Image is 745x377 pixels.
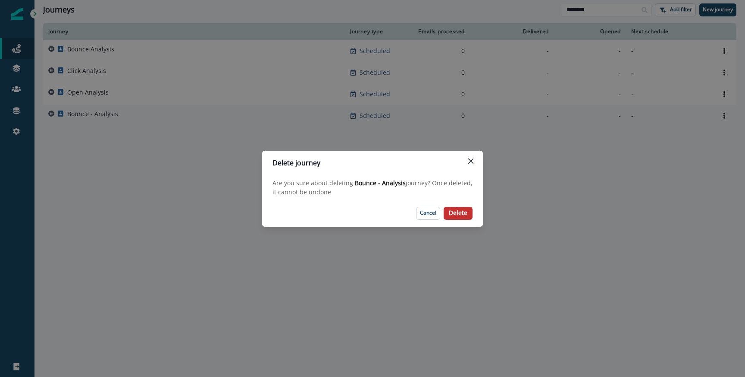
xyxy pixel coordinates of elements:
button: Cancel [416,207,440,220]
p: Delete [449,209,467,217]
p: Are you sure about deleting journey ? Once deleted, it cannot be undone [272,178,473,196]
p: Delete journey [272,158,320,168]
span: Bounce - Analysis [355,179,406,187]
button: Close [464,154,478,168]
p: Cancel [420,210,436,216]
button: Delete [444,207,473,220]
